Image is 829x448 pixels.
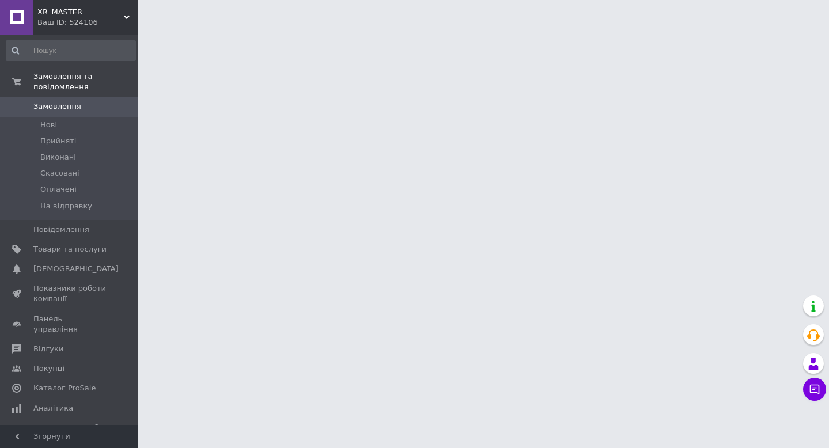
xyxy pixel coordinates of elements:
span: Каталог ProSale [33,383,96,393]
div: Ваш ID: 524106 [37,17,138,28]
span: Повідомлення [33,225,89,235]
span: Замовлення та повідомлення [33,71,138,92]
span: [DEMOGRAPHIC_DATA] [33,264,119,274]
span: Інструменти веб-майстра та SEO [33,423,107,443]
span: Покупці [33,363,64,374]
span: Прийняті [40,136,76,146]
button: Чат з покупцем [803,378,826,401]
span: Оплачені [40,184,77,195]
input: Пошук [6,40,136,61]
span: Товари та послуги [33,244,107,255]
span: Замовлення [33,101,81,112]
span: На відправку [40,201,92,211]
span: Відгуки [33,344,63,354]
span: Скасовані [40,168,79,179]
span: Нові [40,120,57,130]
span: Панель управління [33,314,107,335]
span: Виконані [40,152,76,162]
span: XR_MASTER [37,7,124,17]
span: Показники роботи компанії [33,283,107,304]
span: Аналітика [33,403,73,413]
